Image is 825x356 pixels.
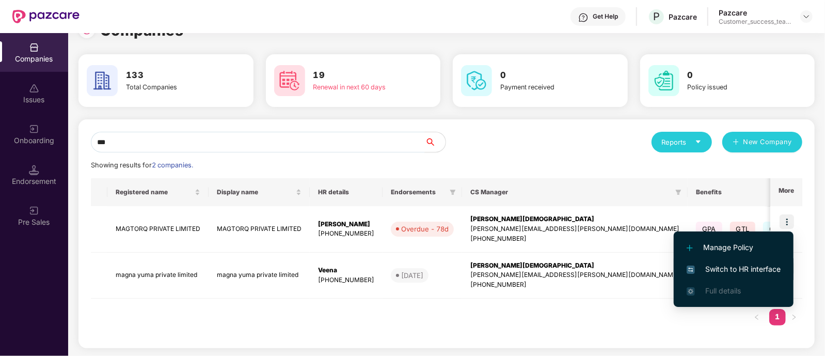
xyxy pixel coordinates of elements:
[107,206,209,253] td: MAGTORQ PRIVATE LIMITED
[648,65,679,96] img: svg+xml;base64,PHN2ZyB4bWxucz0iaHR0cDovL3d3dy53My5vcmcvMjAwMC9zdmciIHdpZHRoPSI2MCIgaGVpZ2h0PSI2MC...
[470,188,671,196] span: CS Manager
[722,132,802,152] button: plusNew Company
[424,132,446,152] button: search
[769,309,786,326] li: 1
[310,178,383,206] th: HR details
[791,314,797,320] span: right
[107,178,209,206] th: Registered name
[695,138,702,145] span: caret-down
[209,178,310,206] th: Display name
[696,222,722,236] span: GPA
[673,186,684,198] span: filter
[401,224,449,234] div: Overdue - 78d
[126,69,215,82] h3: 133
[749,309,765,326] li: Previous Page
[500,69,589,82] h3: 0
[424,138,446,146] span: search
[687,242,781,253] span: Manage Policy
[107,253,209,299] td: magna yuma private limited
[318,275,374,285] div: [PHONE_NUMBER]
[470,214,679,224] div: [PERSON_NAME][DEMOGRAPHIC_DATA]
[687,287,695,296] img: svg+xml;base64,PHN2ZyB4bWxucz0iaHR0cDovL3d3dy53My5vcmcvMjAwMC9zdmciIHdpZHRoPSIxNi4zNjMiIGhlaWdodD...
[152,161,193,169] span: 2 companies.
[593,12,618,21] div: Get Help
[274,65,305,96] img: svg+xml;base64,PHN2ZyB4bWxucz0iaHR0cDovL3d3dy53My5vcmcvMjAwMC9zdmciIHdpZHRoPSI2MCIgaGVpZ2h0PSI2MC...
[116,188,193,196] span: Registered name
[669,12,697,22] div: Pazcare
[29,83,39,94] img: svg+xml;base64,PHN2ZyBpZD0iSXNzdWVzX2Rpc2FibGVkIiB4bWxucz0iaHR0cDovL3d3dy53My5vcmcvMjAwMC9zdmciIH...
[313,69,402,82] h3: 19
[209,253,310,299] td: magna yuma private limited
[743,137,792,147] span: New Company
[470,224,679,234] div: [PERSON_NAME][EMAIL_ADDRESS][PERSON_NAME][DOMAIN_NAME]
[461,65,492,96] img: svg+xml;base64,PHN2ZyB4bWxucz0iaHR0cDovL3d3dy53My5vcmcvMjAwMC9zdmciIHdpZHRoPSI2MCIgaGVpZ2h0PSI2MC...
[688,178,814,206] th: Benefits
[802,12,811,21] img: svg+xml;base64,PHN2ZyBpZD0iRHJvcGRvd24tMzJ4MzIiIHhtbG5zPSJodHRwOi8vd3d3LnczLm9yZy8yMDAwL3N2ZyIgd2...
[29,124,39,134] img: svg+xml;base64,PHN2ZyB3aWR0aD0iMjAiIGhlaWdodD0iMjAiIHZpZXdCb3g9IjAgMCAyMCAyMCIgZmlsbD0ibm9uZSIgeG...
[733,138,739,147] span: plus
[688,82,776,92] div: Policy issued
[126,82,215,92] div: Total Companies
[730,222,756,236] span: GTL
[209,206,310,253] td: MAGTORQ PRIVATE LIMITED
[688,69,776,82] h3: 0
[470,261,679,271] div: [PERSON_NAME][DEMOGRAPHIC_DATA]
[780,214,794,229] img: icon
[754,314,760,320] span: left
[391,188,446,196] span: Endorsements
[313,82,402,92] div: Renewal in next 60 days
[769,309,786,324] a: 1
[770,178,802,206] th: More
[653,10,660,23] span: P
[87,65,118,96] img: svg+xml;base64,PHN2ZyB4bWxucz0iaHR0cDovL3d3dy53My5vcmcvMjAwMC9zdmciIHdpZHRoPSI2MCIgaGVpZ2h0PSI2MC...
[470,234,679,244] div: [PHONE_NUMBER]
[318,266,374,275] div: Veena
[578,12,589,23] img: svg+xml;base64,PHN2ZyBpZD0iSGVscC0zMngzMiIgeG1sbnM9Imh0dHA6Ly93d3cudzMub3JnLzIwMDAvc3ZnIiB3aWR0aD...
[500,82,589,92] div: Payment received
[29,165,39,175] img: svg+xml;base64,PHN2ZyB3aWR0aD0iMTQuNSIgaGVpZ2h0PSIxNC41IiB2aWV3Qm94PSIwIDAgMTYgMTYiIGZpbGw9Im5vbm...
[786,309,802,326] button: right
[12,10,80,23] img: New Pazcare Logo
[401,270,423,281] div: [DATE]
[749,309,765,326] button: left
[450,189,456,195] span: filter
[719,18,791,26] div: Customer_success_team_lead
[217,188,294,196] span: Display name
[687,245,693,251] img: svg+xml;base64,PHN2ZyB4bWxucz0iaHR0cDovL3d3dy53My5vcmcvMjAwMC9zdmciIHdpZHRoPSIxMi4yMDEiIGhlaWdodD...
[705,286,741,295] span: Full details
[29,206,39,216] img: svg+xml;base64,PHN2ZyB3aWR0aD0iMjAiIGhlaWdodD0iMjAiIHZpZXdCb3g9IjAgMCAyMCAyMCIgZmlsbD0ibm9uZSIgeG...
[719,8,791,18] div: Pazcare
[687,266,695,274] img: svg+xml;base64,PHN2ZyB4bWxucz0iaHR0cDovL3d3dy53My5vcmcvMjAwMC9zdmciIHdpZHRoPSIxNiIgaGVpZ2h0PSIxNi...
[662,137,702,147] div: Reports
[91,161,193,169] span: Showing results for
[29,42,39,53] img: svg+xml;base64,PHN2ZyBpZD0iQ29tcGFuaWVzIiB4bWxucz0iaHR0cDovL3d3dy53My5vcmcvMjAwMC9zdmciIHdpZHRoPS...
[470,280,679,290] div: [PHONE_NUMBER]
[470,270,679,280] div: [PERSON_NAME][EMAIL_ADDRESS][PERSON_NAME][DOMAIN_NAME]
[318,220,374,229] div: [PERSON_NAME]
[675,189,681,195] span: filter
[448,186,458,198] span: filter
[687,264,781,275] span: Switch to HR interface
[318,229,374,239] div: [PHONE_NUMBER]
[786,309,802,326] li: Next Page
